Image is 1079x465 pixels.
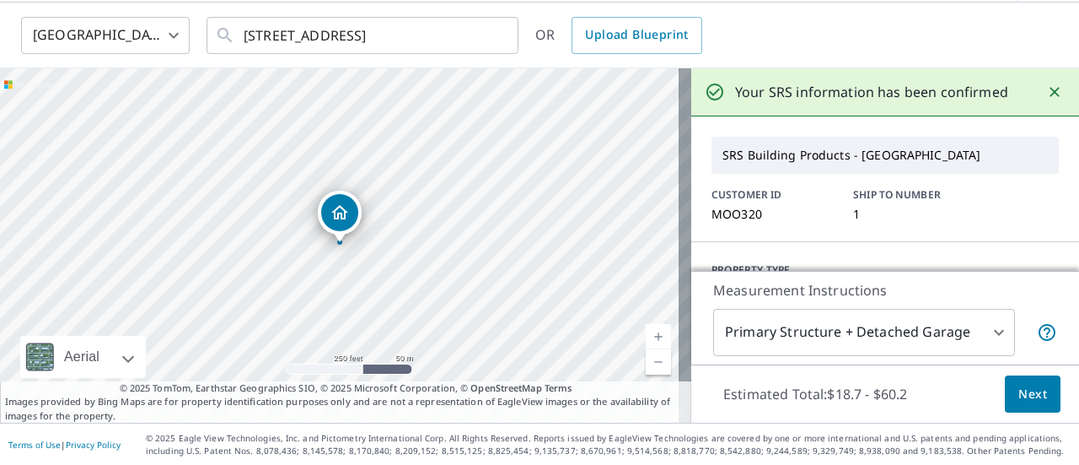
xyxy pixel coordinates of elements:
[535,17,702,54] div: OR
[713,280,1057,300] p: Measurement Instructions
[853,208,974,221] p: 1
[572,17,701,54] a: Upload Blueprint
[20,336,146,378] div: Aerial
[716,141,1055,170] p: SRS Building Products - [GEOGRAPHIC_DATA]
[470,381,541,394] a: OpenStreetMap
[8,440,121,450] p: |
[585,24,688,46] span: Upload Blueprint
[646,349,671,375] a: Current Level 17, Zoom Out
[318,191,362,243] div: Dropped pin, building 1, Residential property, 19024 Shoshone Rd Bend, OR 97702
[710,376,921,413] p: Estimated Total: $18.7 - $60.2
[66,439,121,451] a: Privacy Policy
[1044,81,1066,103] button: Close
[713,309,1015,356] div: Primary Structure + Detached Garage
[646,324,671,349] a: Current Level 17, Zoom In
[8,439,61,451] a: Terms of Use
[59,336,105,378] div: Aerial
[545,381,572,394] a: Terms
[853,187,974,203] p: SHIP TO NUMBER
[120,381,572,396] span: © 2025 TomTom, Earthstar Geographics SIO, © 2025 Microsoft Corporation, ©
[1005,376,1060,414] button: Next
[1037,322,1057,343] span: Your report will include the primary structure and a detached garage if one exists.
[711,262,1059,278] div: PROPERTY TYPE
[146,432,1071,457] p: © 2025 Eagle View Technologies, Inc. and Pictometry International Corp. All Rights Reserved. Repo...
[711,187,833,203] p: CUSTOMER ID
[244,12,484,59] input: Search by address or latitude-longitude
[711,208,833,221] p: MOO320
[735,82,1008,102] p: Your SRS information has been confirmed
[21,12,190,59] div: [GEOGRAPHIC_DATA]
[1018,384,1047,405] span: Next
